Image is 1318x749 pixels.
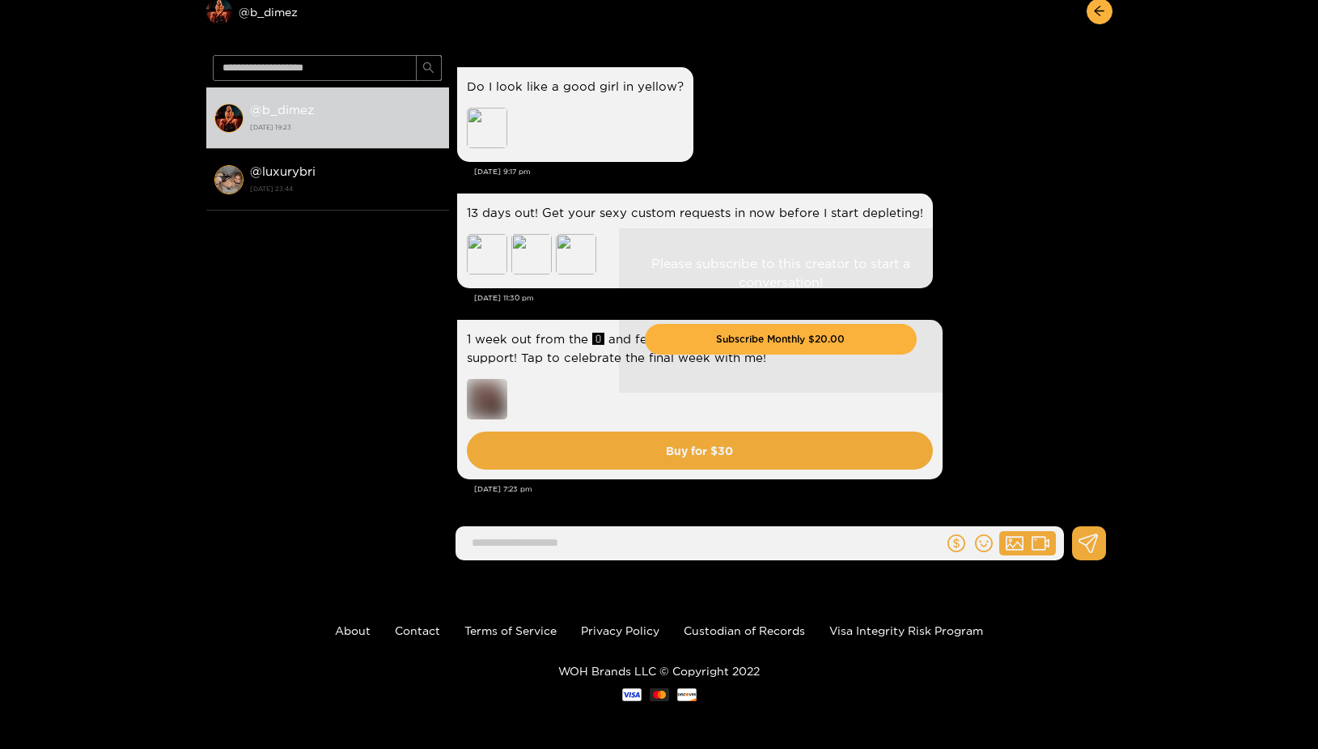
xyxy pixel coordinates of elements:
[250,164,316,178] strong: @ luxurybri
[581,624,659,636] a: Privacy Policy
[1093,5,1105,19] span: arrow-left
[829,624,983,636] a: Visa Integrity Risk Program
[645,324,917,355] button: Subscribe Monthly $20.00
[250,103,314,117] strong: @ b_dimez
[335,624,371,636] a: About
[645,254,917,292] p: Please subscribe to this creator to start a conversation!
[416,55,442,81] button: search
[395,624,440,636] a: Contact
[464,624,557,636] a: Terms of Service
[214,104,244,133] img: conversation
[684,624,805,636] a: Custodian of Records
[250,181,441,196] strong: [DATE] 23:44
[422,62,434,75] span: search
[214,165,244,194] img: conversation
[250,120,441,134] strong: [DATE] 19:23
